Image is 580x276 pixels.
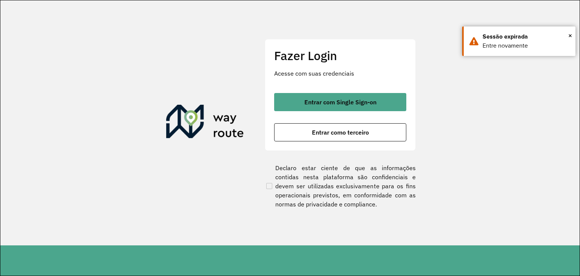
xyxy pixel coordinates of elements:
span: Entrar com Single Sign-on [304,99,376,105]
label: Declaro estar ciente de que as informações contidas nesta plataforma são confidenciais e devem se... [265,163,416,209]
div: Sessão expirada [483,32,570,41]
button: Close [568,30,572,41]
h2: Fazer Login [274,48,406,63]
button: button [274,123,406,141]
span: × [568,30,572,41]
button: button [274,93,406,111]
div: Entre novamente [483,41,570,50]
p: Acesse com suas credenciais [274,69,406,78]
img: Roteirizador AmbevTech [166,105,244,141]
span: Entrar como terceiro [312,129,369,135]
